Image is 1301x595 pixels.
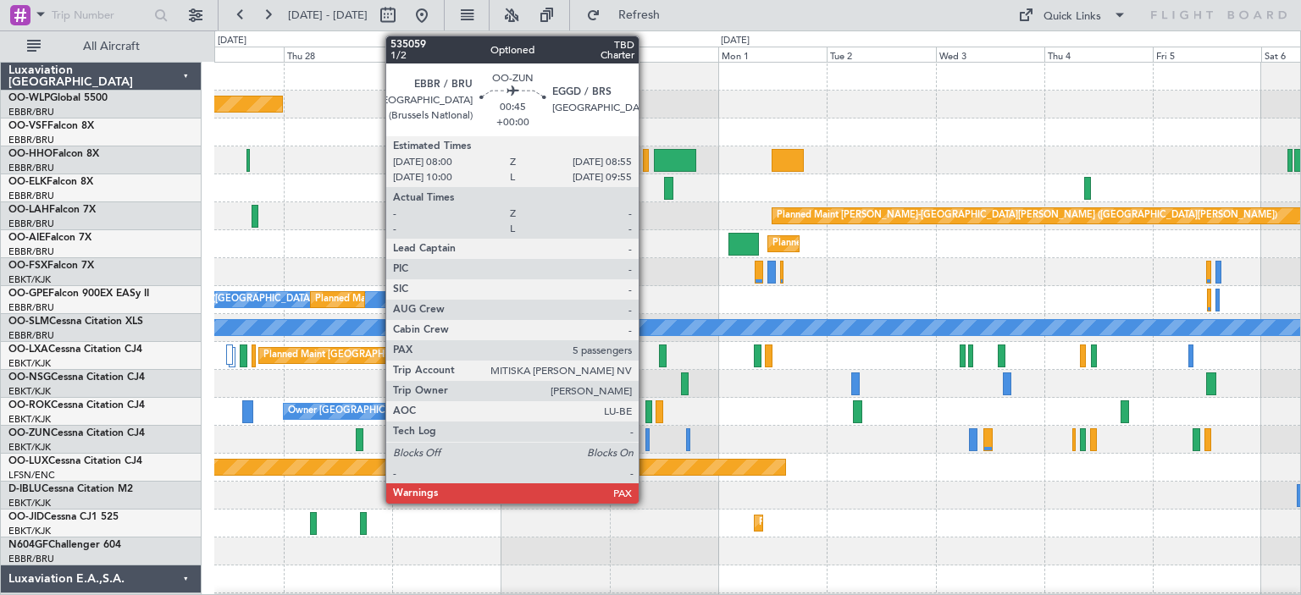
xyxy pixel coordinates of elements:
a: EBBR/BRU [8,245,54,258]
a: LFSN/ENC [8,469,55,482]
a: OO-NSGCessna Citation CJ4 [8,372,145,383]
a: OO-HHOFalcon 8X [8,149,99,159]
a: EBBR/BRU [8,134,54,146]
div: Thu 28 [284,47,392,62]
a: EBBR/BRU [8,162,54,174]
span: OO-ELK [8,177,47,187]
a: OO-FSXFalcon 7X [8,261,94,271]
div: Quick Links [1044,8,1101,25]
span: OO-GPE [8,289,48,299]
span: [DATE] - [DATE] [288,8,368,23]
a: EBBR/BRU [8,301,54,314]
a: OO-ZUNCessna Citation CJ4 [8,428,145,438]
a: EBBR/BRU [8,218,54,230]
span: OO-LUX [8,456,48,466]
span: Refresh [604,9,675,21]
span: OO-FSX [8,261,47,271]
div: Planned Maint [GEOGRAPHIC_DATA] ([GEOGRAPHIC_DATA] National) [315,287,622,312]
button: Refresh [579,2,680,29]
a: EBKT/KJK [8,273,51,286]
button: Quick Links [1010,2,1135,29]
div: Sun 31 [610,47,718,62]
span: OO-LAH [8,205,49,215]
span: OO-HHO [8,149,53,159]
a: OO-WLPGlobal 5500 [8,93,108,103]
div: Wed 27 [175,47,284,62]
div: [DATE] [721,34,750,48]
a: OO-JIDCessna CJ1 525 [8,512,119,522]
a: OO-ELKFalcon 8X [8,177,93,187]
span: OO-AIE [8,233,45,243]
div: Sat 30 [501,47,610,62]
a: OO-AIEFalcon 7X [8,233,91,243]
a: OO-GPEFalcon 900EX EASy II [8,289,149,299]
div: Mon 1 [718,47,827,62]
div: Planned Maint [GEOGRAPHIC_DATA] ([GEOGRAPHIC_DATA] National) [263,343,570,368]
div: Planned Maint Kortrijk-[GEOGRAPHIC_DATA] [759,510,956,536]
a: EBBR/BRU [8,106,54,118]
a: EBKT/KJK [8,441,51,454]
span: N604GF [8,540,48,550]
div: [DATE] [218,34,246,48]
a: OO-SLMCessna Citation XLS [8,317,143,327]
a: EBKT/KJK [8,497,51,510]
span: OO-ROK [8,400,51,410]
a: EBKT/KJK [8,357,51,370]
div: Fri 29 [392,47,501,62]
span: All Aircraft [44,41,179,52]
a: D-IBLUCessna Citation M2 [8,484,133,494]
a: OO-LAHFalcon 7X [8,205,96,215]
span: OO-ZUN [8,428,51,438]
div: Planned Maint [PERSON_NAME]-[GEOGRAPHIC_DATA][PERSON_NAME] ([GEOGRAPHIC_DATA][PERSON_NAME]) [777,203,1277,229]
span: D-IBLU [8,484,42,494]
div: Thu 4 [1044,47,1153,62]
input: Trip Number [52,3,149,28]
span: OO-VSF [8,121,47,131]
div: Owner [GEOGRAPHIC_DATA]-[GEOGRAPHIC_DATA] [288,399,517,424]
div: Planned Maint [GEOGRAPHIC_DATA] ([GEOGRAPHIC_DATA]) [772,231,1039,256]
a: OO-LXACessna Citation CJ4 [8,344,142,355]
a: N604GFChallenger 604 [8,540,121,550]
span: OO-WLP [8,93,50,103]
a: OO-LUXCessna Citation CJ4 [8,456,142,466]
a: OO-ROKCessna Citation CJ4 [8,400,145,410]
a: OO-VSFFalcon 8X [8,121,94,131]
a: EBBR/BRU [8,190,54,202]
button: All Aircraft [19,33,184,60]
span: OO-NSG [8,372,51,383]
div: Fri 5 [1153,47,1261,62]
div: Tue 2 [827,47,935,62]
a: EBBR/BRU [8,329,54,342]
a: EBKT/KJK [8,385,51,398]
a: EBKT/KJK [8,413,51,426]
span: OO-SLM [8,317,49,327]
a: EBKT/KJK [8,525,51,537]
span: OO-JID [8,512,44,522]
div: Wed 3 [936,47,1044,62]
span: OO-LXA [8,344,48,355]
a: EBBR/BRU [8,553,54,565]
